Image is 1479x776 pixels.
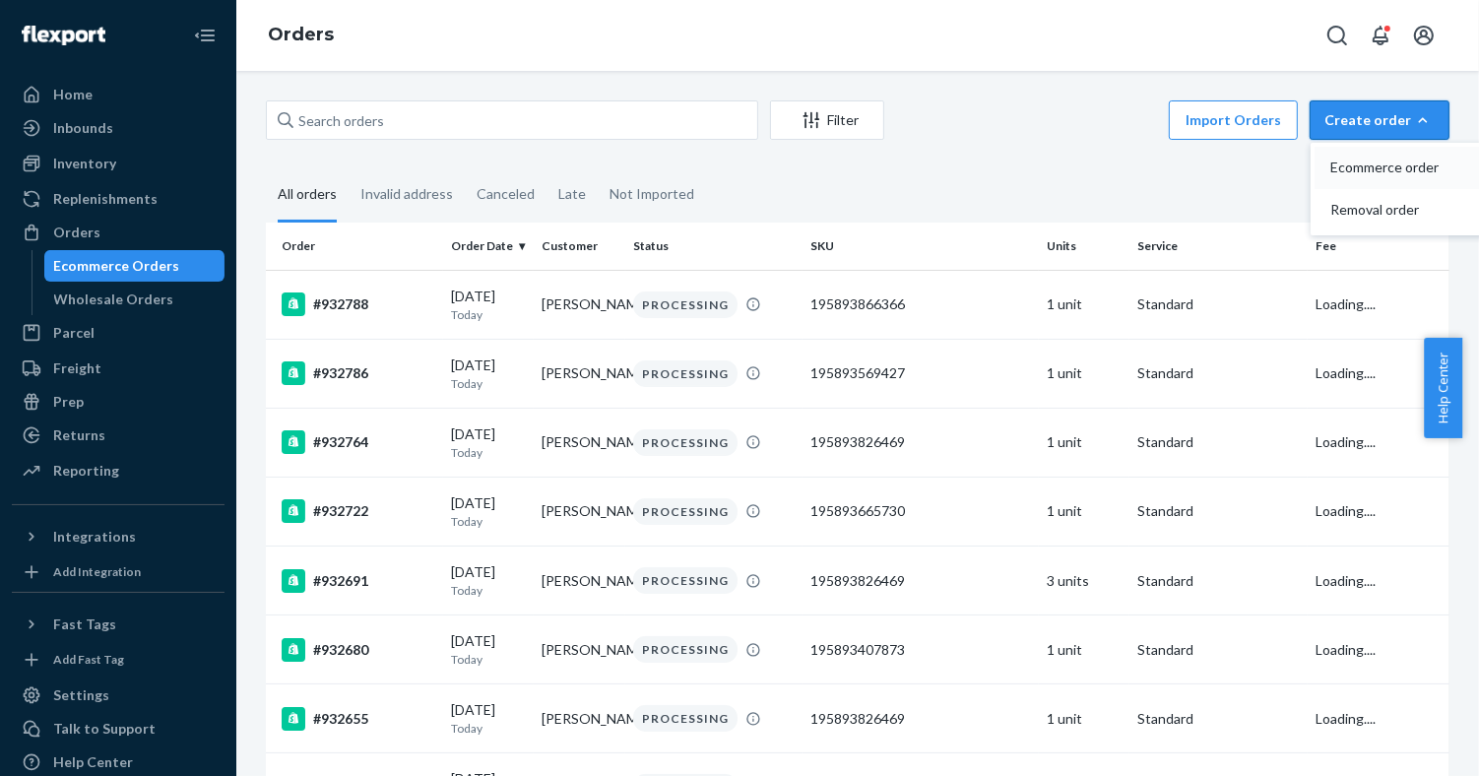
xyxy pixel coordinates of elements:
div: 195893569427 [810,363,1031,383]
div: Reporting [53,461,119,481]
button: Integrations [12,521,225,552]
div: 195893826469 [810,432,1031,452]
div: 195893866366 [810,294,1031,314]
img: Flexport logo [22,26,105,45]
div: #932680 [282,638,435,662]
div: Add Fast Tag [53,651,124,668]
div: 195893826469 [810,571,1031,591]
p: Today [451,513,526,530]
div: Customer [542,237,616,254]
td: 1 unit [1039,408,1129,477]
a: Returns [12,420,225,451]
a: Orders [12,217,225,248]
th: SKU [803,223,1039,270]
td: [PERSON_NAME] [534,547,624,615]
a: Parcel [12,317,225,349]
button: Fast Tags [12,609,225,640]
div: #932722 [282,499,435,523]
div: Invalid address [360,168,453,220]
p: Standard [1137,432,1299,452]
div: Create order [1324,110,1435,130]
div: Fast Tags [53,614,116,634]
a: Add Fast Tag [12,648,225,672]
div: PROCESSING [633,498,738,525]
a: Orders [268,24,334,45]
td: [PERSON_NAME] [534,270,624,339]
div: Add Integration [53,563,141,580]
div: #932786 [282,361,435,385]
div: Returns [53,425,105,445]
div: PROCESSING [633,567,738,594]
a: Reporting [12,455,225,486]
div: Home [53,85,93,104]
div: Inbounds [53,118,113,138]
p: Standard [1137,363,1299,383]
a: Inbounds [12,112,225,144]
p: Today [451,444,526,461]
div: Settings [53,685,109,705]
div: Replenishments [53,189,158,209]
div: Integrations [53,527,136,547]
td: 1 unit [1039,615,1129,684]
div: PROCESSING [633,291,738,318]
th: Order Date [443,223,534,270]
div: [DATE] [451,700,526,737]
th: Status [625,223,803,270]
td: 1 unit [1039,339,1129,408]
a: Wholesale Orders [44,284,225,315]
div: All orders [278,168,337,223]
a: Inventory [12,148,225,179]
td: 1 unit [1039,270,1129,339]
td: Loading.... [1308,270,1449,339]
td: 1 unit [1039,684,1129,753]
a: Prep [12,386,225,418]
a: Talk to Support [12,713,225,744]
div: Talk to Support [53,719,156,739]
p: Standard [1137,709,1299,729]
div: #932655 [282,707,435,731]
th: Service [1129,223,1307,270]
th: Order [266,223,443,270]
a: Add Integration [12,560,225,584]
p: Today [451,306,526,323]
div: PROCESSING [633,360,738,387]
td: 1 unit [1039,477,1129,546]
td: 3 units [1039,547,1129,615]
button: Filter [770,100,884,140]
td: [PERSON_NAME] [534,615,624,684]
button: Create orderEcommerce orderRemoval order [1310,100,1449,140]
p: Today [451,720,526,737]
div: [DATE] [451,424,526,461]
td: [PERSON_NAME] [534,684,624,753]
div: [DATE] [451,356,526,392]
td: Loading.... [1308,339,1449,408]
a: Settings [12,679,225,711]
td: [PERSON_NAME] [534,477,624,546]
div: Help Center [53,752,133,772]
div: Prep [53,392,84,412]
div: Not Imported [610,168,694,220]
button: Open notifications [1361,16,1400,55]
button: Help Center [1424,338,1462,438]
a: Ecommerce Orders [44,250,225,282]
button: Import Orders [1169,100,1298,140]
div: PROCESSING [633,705,738,732]
div: Wholesale Orders [54,290,174,309]
th: Units [1039,223,1129,270]
div: Orders [53,223,100,242]
p: Today [451,375,526,392]
div: #932788 [282,292,435,316]
div: Inventory [53,154,116,173]
p: Standard [1137,640,1299,660]
div: [DATE] [451,562,526,599]
p: Today [451,651,526,668]
p: Today [451,582,526,599]
p: Standard [1137,571,1299,591]
div: 195893407873 [810,640,1031,660]
button: Open Search Box [1318,16,1357,55]
div: [DATE] [451,631,526,668]
a: Freight [12,353,225,384]
span: Removal order [1330,203,1452,217]
th: Fee [1308,223,1449,270]
td: [PERSON_NAME] [534,339,624,408]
